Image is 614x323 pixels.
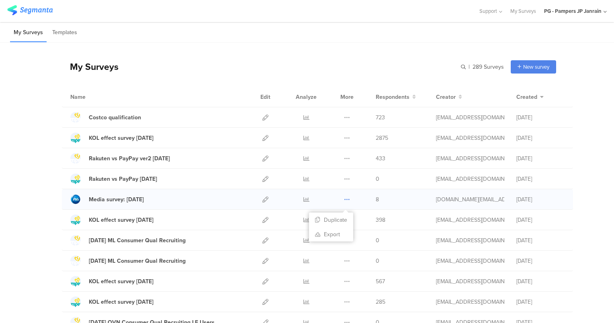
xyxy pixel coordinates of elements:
[436,93,456,101] span: Creator
[523,63,549,71] span: New survey
[479,7,497,15] span: Support
[516,216,565,224] div: [DATE]
[89,298,153,306] div: KOL effect survey Jun 25
[436,175,504,183] div: saito.s.2@pg.com
[436,113,504,122] div: saito.s.2@pg.com
[70,276,153,286] a: KOL effect survey [DATE]
[376,236,379,245] span: 0
[70,133,153,143] a: KOL effect survey [DATE]
[436,298,504,306] div: oki.y.2@pg.com
[70,296,153,307] a: KOL effect survey [DATE]
[376,113,385,122] span: 723
[376,216,385,224] span: 398
[338,87,356,107] div: More
[376,175,379,183] span: 0
[436,236,504,245] div: oki.y.2@pg.com
[89,195,144,204] div: Media survey: Sep'25
[376,277,385,286] span: 567
[89,154,170,163] div: Rakuten vs PayPay ver2 Aug25
[89,236,186,245] div: Aug'25 ML Consumer Qual Recruiting
[376,154,385,163] span: 433
[89,134,153,142] div: KOL effect survey Sep 25
[516,154,565,163] div: [DATE]
[89,257,186,265] div: Jul'25 ML Consumer Qual Recruiting
[544,7,602,15] div: PG - Pampers JP Janrain
[62,60,119,74] div: My Surveys
[467,63,471,71] span: |
[309,227,353,241] a: Export
[516,298,565,306] div: [DATE]
[436,195,504,204] div: pang.jp@pg.com
[70,93,119,101] div: Name
[436,277,504,286] div: saito.s.2@pg.com
[89,277,153,286] div: KOL effect survey Jul 25
[89,113,141,122] div: Costco qualification
[7,5,53,15] img: segmanta logo
[89,216,153,224] div: KOL effect survey Aug 25
[376,93,416,101] button: Respondents
[70,174,157,184] a: Rakuten vs PayPay [DATE]
[294,87,318,107] div: Analyze
[376,134,388,142] span: 2875
[436,257,504,265] div: makimura.n@pg.com
[436,216,504,224] div: oki.y.2@pg.com
[516,93,544,101] button: Created
[257,87,274,107] div: Edit
[516,134,565,142] div: [DATE]
[376,195,379,204] span: 8
[516,236,565,245] div: [DATE]
[376,257,379,265] span: 0
[436,134,504,142] div: oki.y.2@pg.com
[376,93,409,101] span: Respondents
[70,153,170,164] a: Rakuten vs PayPay ver2 [DATE]
[473,63,504,71] span: 289 Surveys
[516,257,565,265] div: [DATE]
[309,213,353,227] button: Duplicate
[10,23,47,42] li: My Surveys
[70,194,144,204] a: Media survey: [DATE]
[516,195,565,204] div: [DATE]
[516,113,565,122] div: [DATE]
[70,112,141,123] a: Costco qualification
[516,93,537,101] span: Created
[49,23,81,42] li: Templates
[436,154,504,163] div: saito.s.2@pg.com
[436,93,462,101] button: Creator
[70,256,186,266] a: [DATE] ML Consumer Qual Recruiting
[70,235,186,245] a: [DATE] ML Consumer Qual Recruiting
[516,277,565,286] div: [DATE]
[516,175,565,183] div: [DATE]
[70,215,153,225] a: KOL effect survey [DATE]
[376,298,385,306] span: 285
[89,175,157,183] div: Rakuten vs PayPay Aug25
